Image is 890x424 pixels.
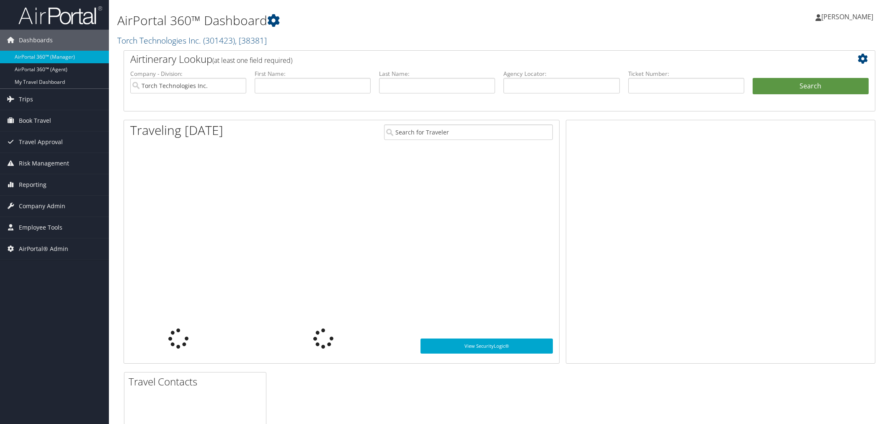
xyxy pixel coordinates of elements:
span: Trips [19,89,33,110]
span: AirPortal® Admin [19,238,68,259]
a: [PERSON_NAME] [815,4,882,29]
span: Reporting [19,174,46,195]
span: [PERSON_NAME] [821,12,873,21]
span: Book Travel [19,110,51,131]
label: First Name: [255,70,371,78]
a: View SecurityLogic® [420,339,553,354]
span: (at least one field required) [212,56,292,65]
span: Company Admin [19,196,65,217]
span: Dashboards [19,30,53,51]
span: , [ 38381 ] [235,35,267,46]
h1: Traveling [DATE] [130,122,223,139]
label: Company - Division: [130,70,246,78]
button: Search [753,78,869,95]
label: Last Name: [379,70,495,78]
h2: Airtinerary Lookup [130,52,806,66]
span: Employee Tools [19,217,62,238]
h1: AirPortal 360™ Dashboard [117,12,627,29]
span: Risk Management [19,153,69,174]
span: Travel Approval [19,132,63,153]
input: Search for Traveler [384,124,553,140]
span: ( 301423 ) [203,35,235,46]
label: Agency Locator: [503,70,619,78]
h2: Travel Contacts [129,375,266,389]
label: Ticket Number: [628,70,744,78]
img: airportal-logo.png [18,5,102,25]
a: Torch Technologies Inc. [117,35,267,46]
